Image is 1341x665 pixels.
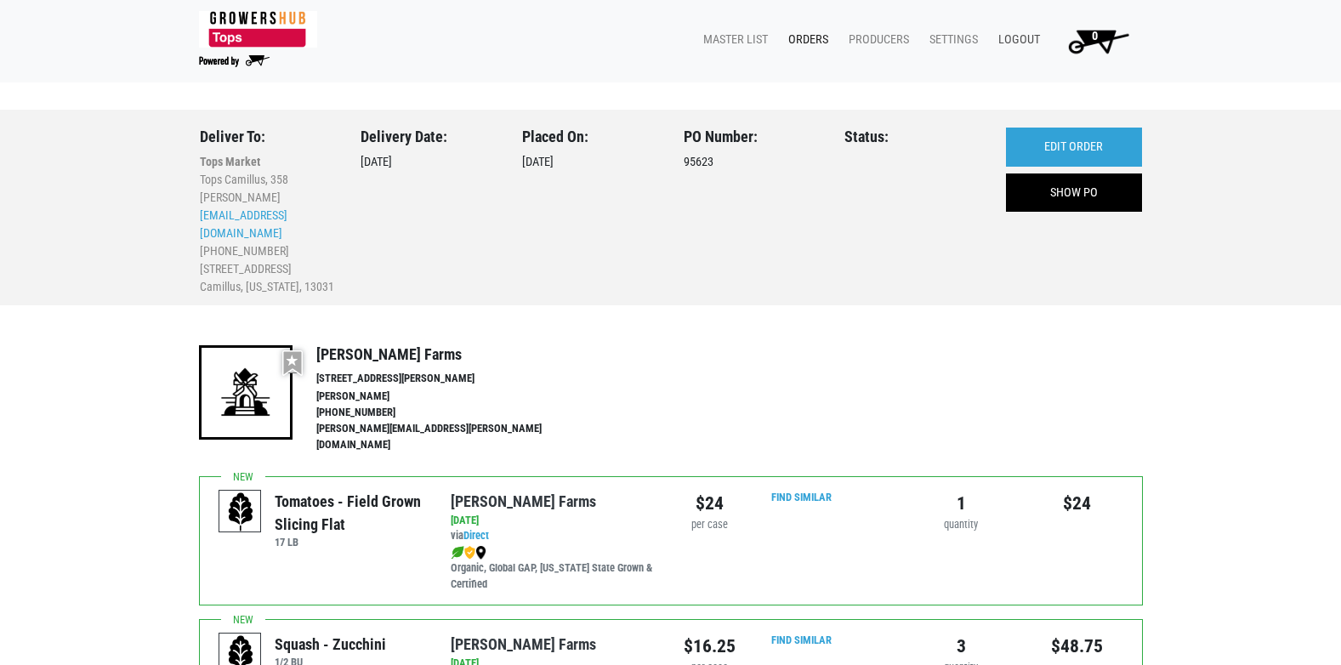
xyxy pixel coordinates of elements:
[684,128,820,146] h3: PO Number:
[684,517,736,533] div: per case
[944,518,978,531] span: quantity
[316,371,578,387] li: [STREET_ADDRESS][PERSON_NAME]
[690,24,775,56] a: Master List
[451,546,464,560] img: leaf-e5c59151409436ccce96b2ca1b28e03c.png
[522,128,658,146] h3: Placed On:
[361,128,497,146] h3: Delivery Date:
[684,155,713,169] span: 95623
[200,189,336,207] li: [PERSON_NAME]
[522,128,658,296] div: [DATE]
[1032,490,1123,517] div: $24
[200,128,336,146] h3: Deliver To:
[451,513,657,529] div: [DATE]
[771,634,832,646] a: Find Similar
[916,24,985,56] a: Settings
[451,544,657,593] div: Organic, Global GAP, [US_STATE] State Grown & Certified
[316,345,578,364] h4: [PERSON_NAME] Farms
[985,24,1047,56] a: Logout
[200,242,336,260] li: [PHONE_NUMBER]
[775,24,835,56] a: Orders
[316,421,578,453] li: [PERSON_NAME][EMAIL_ADDRESS][PERSON_NAME][DOMAIN_NAME]
[200,155,260,168] b: Tops Market
[1092,29,1098,43] span: 0
[464,546,475,560] img: safety-e55c860ca8c00a9c171001a62a92dabd.png
[219,491,262,533] img: placeholder-variety-43d6402dacf2d531de610a020419775a.svg
[684,490,736,517] div: $24
[684,633,736,660] div: $16.25
[275,490,425,536] div: Tomatoes - Field Grown Slicing Flat
[316,389,578,405] li: [PERSON_NAME]
[1006,128,1142,167] a: EDIT ORDER
[316,405,578,421] li: [PHONE_NUMBER]
[199,55,270,67] img: Powered by Big Wheelbarrow
[916,633,1007,660] div: 3
[463,529,489,542] a: Direct
[771,491,832,503] a: Find Similar
[199,345,293,439] img: 19-7441ae2ccb79c876ff41c34f3bd0da69.png
[200,278,336,296] li: Camillus, [US_STATE], 13031
[1047,24,1143,58] a: 0
[844,128,980,146] h3: Status:
[200,208,287,240] a: [EMAIL_ADDRESS][DOMAIN_NAME]
[361,128,497,296] div: [DATE]
[200,260,336,278] li: [STREET_ADDRESS]
[835,24,916,56] a: Producers
[1006,173,1142,213] a: SHOW PO
[475,546,486,560] img: map_marker-0e94453035b3232a4d21701695807de9.png
[199,11,317,48] img: 279edf242af8f9d49a69d9d2afa010fb.png
[200,171,336,189] li: Tops Camillus, 358
[451,492,596,510] a: [PERSON_NAME] Farms
[451,635,596,653] a: [PERSON_NAME] Farms
[451,513,657,593] div: via
[1032,633,1123,660] div: $48.75
[1060,24,1136,58] img: Cart
[275,633,386,656] div: Squash - Zucchini
[275,536,425,548] h6: 17 LB
[916,490,1007,517] div: 1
